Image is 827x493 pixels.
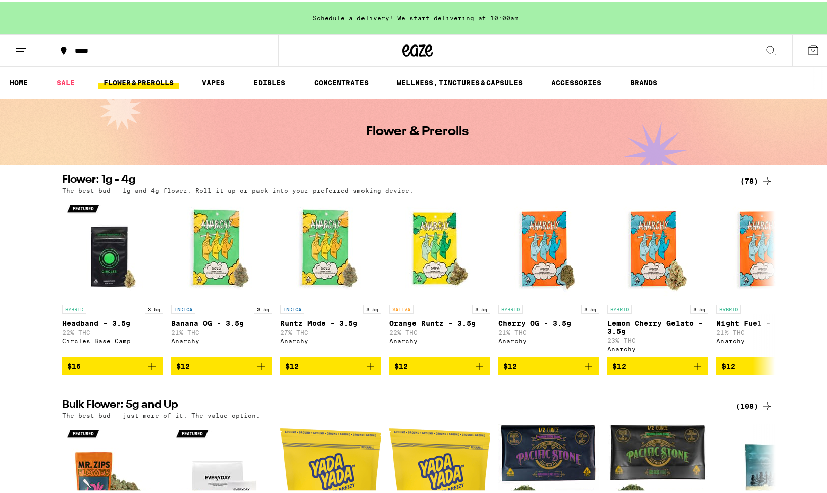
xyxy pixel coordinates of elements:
p: 22% THC [389,327,490,334]
a: CONCENTRATES [309,75,374,87]
p: 21% THC [171,327,272,334]
div: Anarchy [389,336,490,342]
a: SALE [51,75,80,87]
p: Orange Runtz - 3.5g [389,317,490,325]
p: 3.5g [363,303,381,312]
p: 21% THC [716,327,817,334]
p: INDICA [171,303,195,312]
p: 21% THC [498,327,599,334]
p: 3.5g [472,303,490,312]
a: Open page for Night Fuel - 3.5g from Anarchy [716,197,817,355]
p: 3.5g [581,303,599,312]
button: Add to bag [716,355,817,373]
a: EDIBLES [248,75,290,87]
div: Anarchy [716,336,817,342]
p: Cherry OG - 3.5g [498,317,599,325]
span: $16 [67,360,81,368]
div: Anarchy [607,344,708,350]
button: Add to bag [62,355,163,373]
button: Add to bag [171,355,272,373]
img: Anarchy - Lemon Cherry Gelato - 3.5g [607,197,708,298]
p: SATIVA [389,303,413,312]
p: Lemon Cherry Gelato - 3.5g [607,317,708,333]
button: Add to bag [280,355,381,373]
div: Anarchy [280,336,381,342]
p: Headband - 3.5g [62,317,163,325]
span: $12 [394,360,408,368]
p: 3.5g [254,303,272,312]
a: Open page for Orange Runtz - 3.5g from Anarchy [389,197,490,355]
a: (78) [740,173,773,185]
a: BRANDS [625,75,662,87]
img: Anarchy - Cherry OG - 3.5g [498,197,599,298]
span: $12 [721,360,735,368]
a: FLOWER & PREROLLS [98,75,179,87]
p: HYBRID [62,303,86,312]
a: Open page for Headband - 3.5g from Circles Base Camp [62,197,163,355]
p: The best bud - 1g and 4g flower. Roll it up or pack into your preferred smoking device. [62,185,413,192]
button: Add to bag [498,355,599,373]
p: 22% THC [62,327,163,334]
img: Anarchy - Orange Runtz - 3.5g [389,197,490,298]
img: Anarchy - Banana OG - 3.5g [171,197,272,298]
p: HYBRID [607,303,632,312]
p: 27% THC [280,327,381,334]
a: WELLNESS, TINCTURES & CAPSULES [392,75,528,87]
a: Open page for Lemon Cherry Gelato - 3.5g from Anarchy [607,197,708,355]
p: INDICA [280,303,304,312]
span: $12 [503,360,517,368]
p: HYBRID [716,303,741,312]
span: Hi. Need any help? [6,7,73,15]
a: Open page for Runtz Mode - 3.5g from Anarchy [280,197,381,355]
span: $12 [176,360,190,368]
h2: Bulk Flower: 5g and Up [62,398,723,410]
button: Add to bag [389,355,490,373]
button: Add to bag [607,355,708,373]
p: The best bud - just more of it. The value option. [62,410,260,417]
span: $12 [285,360,299,368]
p: Runtz Mode - 3.5g [280,317,381,325]
a: VAPES [197,75,230,87]
p: HYBRID [498,303,523,312]
p: Banana OG - 3.5g [171,317,272,325]
a: ACCESSORIES [546,75,606,87]
div: Circles Base Camp [62,336,163,342]
p: Night Fuel - 3.5g [716,317,817,325]
a: (108) [736,398,773,410]
h1: Flower & Prerolls [366,124,469,136]
img: Anarchy - Night Fuel - 3.5g [716,197,817,298]
img: Circles Base Camp - Headband - 3.5g [62,197,163,298]
p: 3.5g [690,303,708,312]
a: Open page for Cherry OG - 3.5g from Anarchy [498,197,599,355]
div: Anarchy [171,336,272,342]
a: Open page for Banana OG - 3.5g from Anarchy [171,197,272,355]
span: $12 [612,360,626,368]
p: 23% THC [607,335,708,342]
img: Anarchy - Runtz Mode - 3.5g [280,197,381,298]
h2: Flower: 1g - 4g [62,173,723,185]
a: HOME [5,75,33,87]
div: Anarchy [498,336,599,342]
p: 3.5g [145,303,163,312]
